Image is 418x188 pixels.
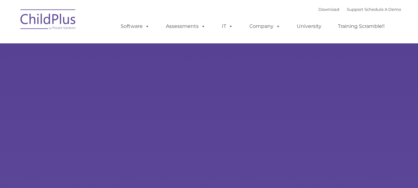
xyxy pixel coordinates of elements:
a: IT [216,20,239,33]
img: ChildPlus by Procare Solutions [17,5,79,36]
a: Company [243,20,287,33]
a: Support [347,7,363,12]
a: Assessments [160,20,212,33]
a: Software [114,20,156,33]
a: Download [318,7,339,12]
font: | [318,7,401,12]
a: Schedule A Demo [364,7,401,12]
a: Training Scramble!! [332,20,391,33]
a: University [291,20,328,33]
